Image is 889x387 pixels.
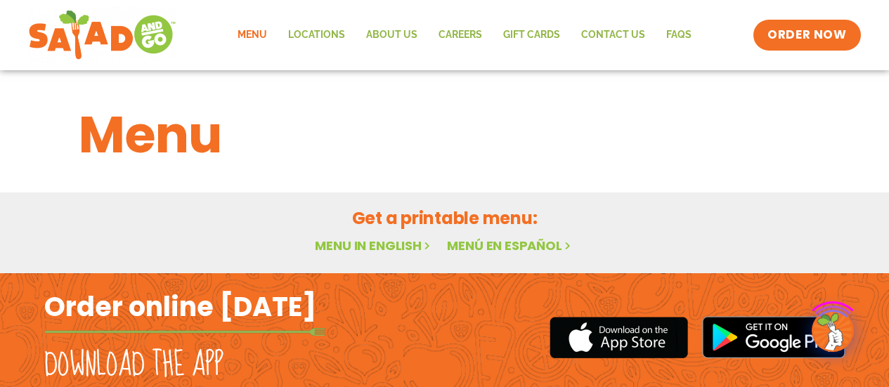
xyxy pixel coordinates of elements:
a: FAQs [656,19,702,51]
a: GIFT CARDS [493,19,571,51]
h2: Order online [DATE] [44,289,316,324]
img: new-SAG-logo-768×292 [28,7,176,63]
a: Menu [227,19,278,51]
a: Careers [428,19,493,51]
h2: Get a printable menu: [79,206,811,230]
nav: Menu [227,19,702,51]
h2: Download the app [44,346,223,385]
h1: Menu [79,97,811,173]
a: ORDER NOW [753,20,860,51]
img: fork [44,328,325,336]
a: Menu in English [315,237,433,254]
a: Menú en español [447,237,573,254]
span: ORDER NOW [767,27,846,44]
img: google_play [702,316,845,358]
img: appstore [550,315,688,360]
a: About Us [356,19,428,51]
a: Locations [278,19,356,51]
a: Contact Us [571,19,656,51]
